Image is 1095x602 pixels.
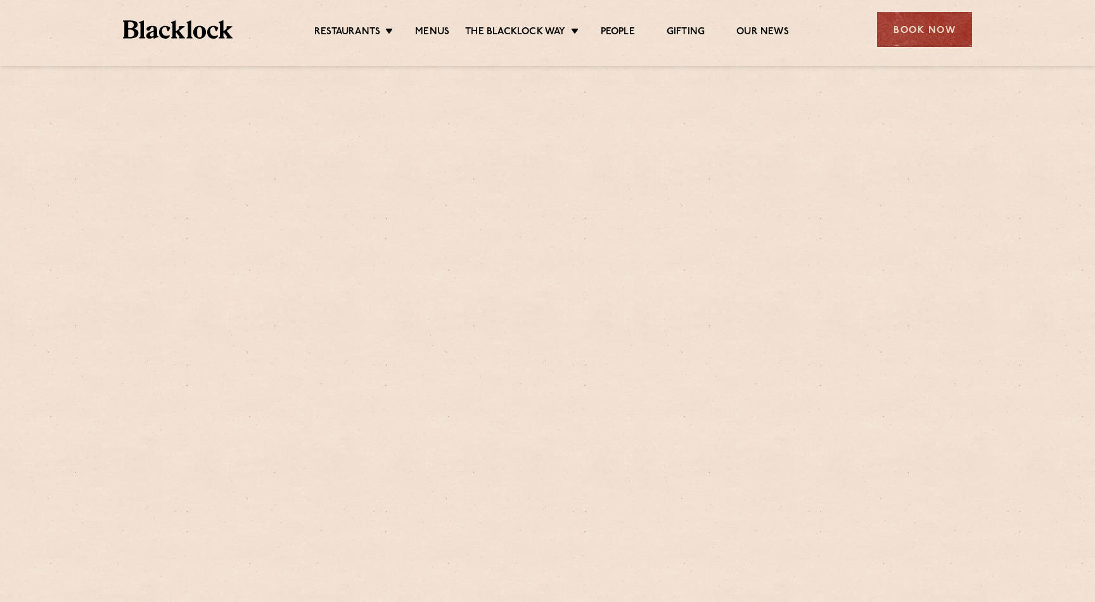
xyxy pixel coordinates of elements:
a: The Blacklock Way [465,26,565,40]
a: Gifting [667,26,705,40]
a: Our News [736,26,789,40]
a: Restaurants [314,26,380,40]
a: People [601,26,635,40]
img: BL_Textured_Logo-footer-cropped.svg [123,20,233,39]
a: Menus [415,26,449,40]
div: Book Now [877,12,972,47]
